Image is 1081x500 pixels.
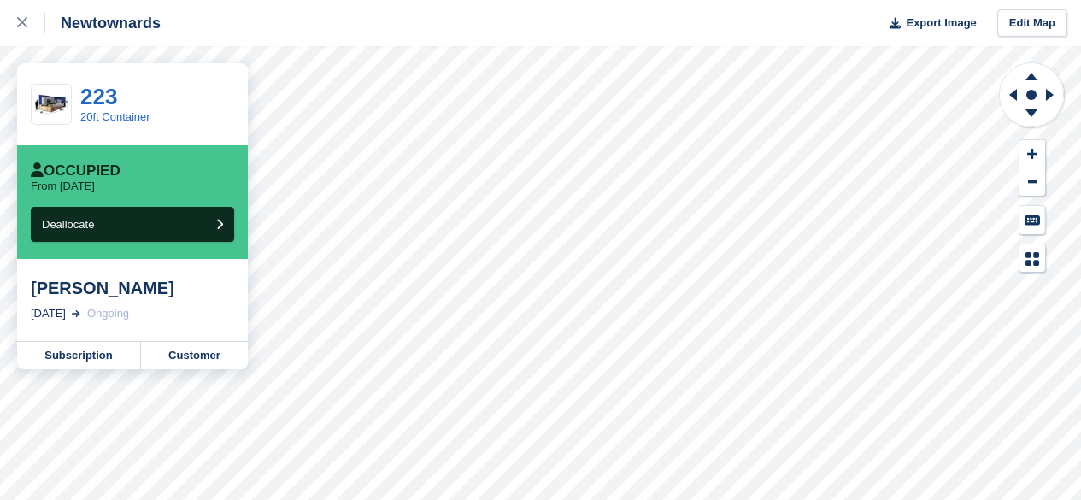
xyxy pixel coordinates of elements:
button: Keyboard Shortcuts [1019,206,1045,234]
div: Occupied [31,162,120,179]
button: Export Image [879,9,977,38]
img: arrow-right-light-icn-cde0832a797a2874e46488d9cf13f60e5c3a73dbe684e267c42b8395dfbc2abf.svg [72,310,80,317]
div: Ongoing [87,305,129,322]
a: Edit Map [997,9,1067,38]
div: [PERSON_NAME] [31,278,234,298]
a: Subscription [17,342,141,369]
img: 20-ft-container.jpg [32,90,71,120]
span: Export Image [906,15,976,32]
a: 20ft Container [80,110,150,123]
div: Newtownards [45,13,161,33]
button: Zoom In [1019,140,1045,168]
button: Zoom Out [1019,168,1045,197]
button: Map Legend [1019,244,1045,273]
button: Deallocate [31,207,234,242]
a: 223 [80,84,117,109]
div: [DATE] [31,305,66,322]
span: Deallocate [42,218,94,231]
a: Customer [141,342,248,369]
p: From [DATE] [31,179,95,193]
